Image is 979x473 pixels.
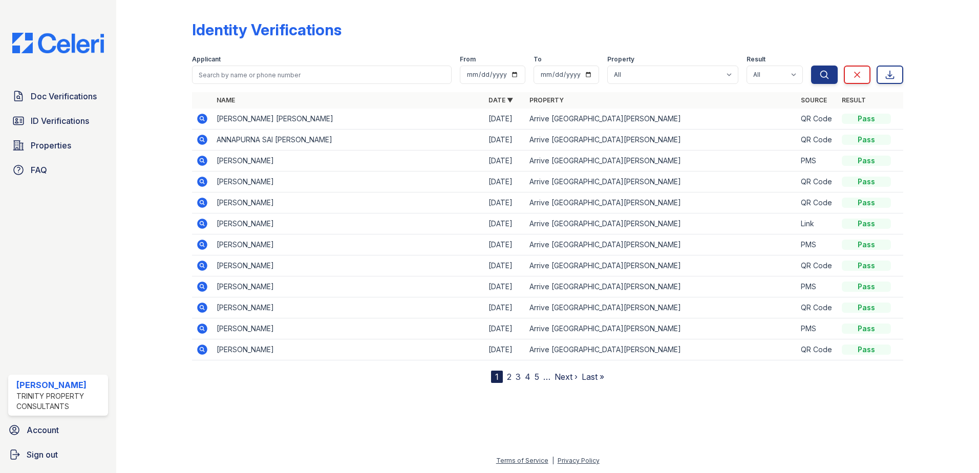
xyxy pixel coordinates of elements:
[842,96,866,104] a: Result
[484,318,525,339] td: [DATE]
[212,171,484,192] td: [PERSON_NAME]
[507,372,512,382] a: 2
[4,420,112,440] a: Account
[27,448,58,461] span: Sign out
[192,66,452,84] input: Search by name or phone number
[212,192,484,213] td: [PERSON_NAME]
[525,255,797,276] td: Arrive [GEOGRAPHIC_DATA][PERSON_NAME]
[797,213,838,234] td: Link
[525,150,797,171] td: Arrive [GEOGRAPHIC_DATA][PERSON_NAME]
[842,282,891,292] div: Pass
[797,297,838,318] td: QR Code
[529,96,564,104] a: Property
[797,234,838,255] td: PMS
[552,457,554,464] div: |
[484,109,525,130] td: [DATE]
[801,96,827,104] a: Source
[842,324,891,334] div: Pass
[4,444,112,465] a: Sign out
[516,372,521,382] a: 3
[496,457,548,464] a: Terms of Service
[534,55,542,63] label: To
[558,457,600,464] a: Privacy Policy
[31,90,97,102] span: Doc Verifications
[16,379,104,391] div: [PERSON_NAME]
[525,234,797,255] td: Arrive [GEOGRAPHIC_DATA][PERSON_NAME]
[484,297,525,318] td: [DATE]
[842,240,891,250] div: Pass
[16,391,104,412] div: Trinity Property Consultants
[4,33,112,53] img: CE_Logo_Blue-a8612792a0a2168367f1c8372b55b34899dd931a85d93a1a3d3e32e68fde9ad4.png
[491,371,503,383] div: 1
[27,424,59,436] span: Account
[484,150,525,171] td: [DATE]
[543,371,550,383] span: …
[488,96,513,104] a: Date ▼
[525,276,797,297] td: Arrive [GEOGRAPHIC_DATA][PERSON_NAME]
[525,318,797,339] td: Arrive [GEOGRAPHIC_DATA][PERSON_NAME]
[484,234,525,255] td: [DATE]
[8,160,108,180] a: FAQ
[842,219,891,229] div: Pass
[484,339,525,360] td: [DATE]
[797,171,838,192] td: QR Code
[842,303,891,313] div: Pass
[525,213,797,234] td: Arrive [GEOGRAPHIC_DATA][PERSON_NAME]
[842,114,891,124] div: Pass
[842,177,891,187] div: Pass
[31,164,47,176] span: FAQ
[217,96,235,104] a: Name
[535,372,539,382] a: 5
[747,55,765,63] label: Result
[842,198,891,208] div: Pass
[192,20,342,39] div: Identity Verifications
[484,276,525,297] td: [DATE]
[842,135,891,145] div: Pass
[212,150,484,171] td: [PERSON_NAME]
[525,171,797,192] td: Arrive [GEOGRAPHIC_DATA][PERSON_NAME]
[484,213,525,234] td: [DATE]
[525,372,530,382] a: 4
[212,276,484,297] td: [PERSON_NAME]
[797,192,838,213] td: QR Code
[842,261,891,271] div: Pass
[797,109,838,130] td: QR Code
[484,192,525,213] td: [DATE]
[212,297,484,318] td: [PERSON_NAME]
[525,192,797,213] td: Arrive [GEOGRAPHIC_DATA][PERSON_NAME]
[842,156,891,166] div: Pass
[555,372,578,382] a: Next ›
[8,135,108,156] a: Properties
[525,297,797,318] td: Arrive [GEOGRAPHIC_DATA][PERSON_NAME]
[797,276,838,297] td: PMS
[484,130,525,150] td: [DATE]
[8,86,108,106] a: Doc Verifications
[212,234,484,255] td: [PERSON_NAME]
[212,318,484,339] td: [PERSON_NAME]
[212,213,484,234] td: [PERSON_NAME]
[525,339,797,360] td: Arrive [GEOGRAPHIC_DATA][PERSON_NAME]
[797,318,838,339] td: PMS
[212,339,484,360] td: [PERSON_NAME]
[842,345,891,355] div: Pass
[797,255,838,276] td: QR Code
[797,130,838,150] td: QR Code
[797,150,838,171] td: PMS
[192,55,221,63] label: Applicant
[31,115,89,127] span: ID Verifications
[8,111,108,131] a: ID Verifications
[582,372,604,382] a: Last »
[797,339,838,360] td: QR Code
[31,139,71,152] span: Properties
[607,55,634,63] label: Property
[212,109,484,130] td: [PERSON_NAME] [PERSON_NAME]
[484,171,525,192] td: [DATE]
[525,130,797,150] td: Arrive [GEOGRAPHIC_DATA][PERSON_NAME]
[460,55,476,63] label: From
[525,109,797,130] td: Arrive [GEOGRAPHIC_DATA][PERSON_NAME]
[484,255,525,276] td: [DATE]
[212,255,484,276] td: [PERSON_NAME]
[212,130,484,150] td: ANNAPURNA SAI [PERSON_NAME]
